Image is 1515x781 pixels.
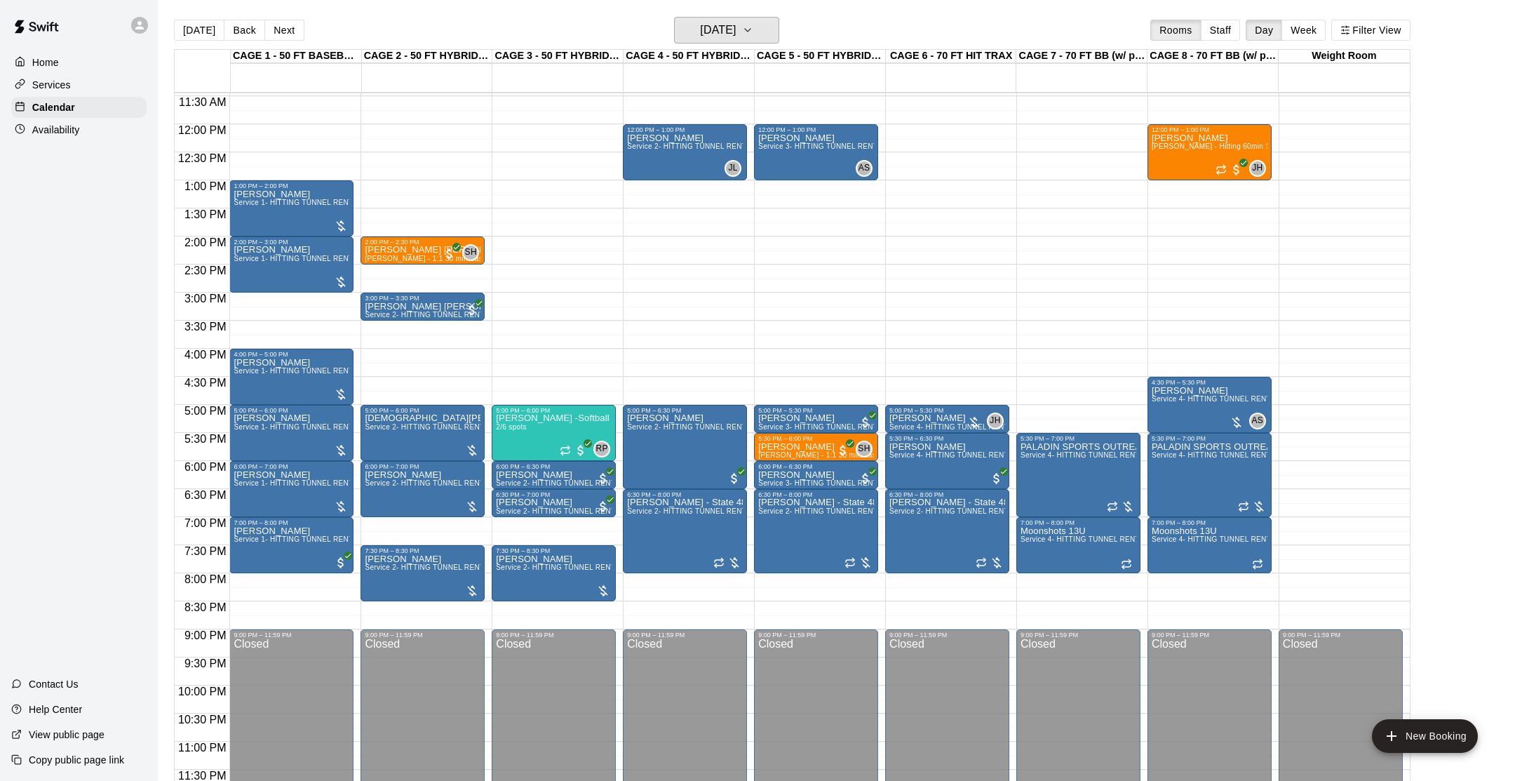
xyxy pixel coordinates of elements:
[365,255,559,262] span: [PERSON_NAME] - 1:1 30 min Baseball Hitting instruction
[758,479,933,487] span: Service 3- HITTING TUNNEL RENTAL - 50ft Softball
[885,405,1009,433] div: 5:00 PM – 5:30 PM: Service 4- HITTING TUNNEL RENTAL - 70ft Baseball
[1252,559,1263,570] span: Recurring event
[1238,501,1249,512] span: Recurring event
[1016,517,1140,573] div: 7:00 PM – 8:00 PM: Moonshots 13U
[496,563,674,571] span: Service 2- HITTING TUNNEL RENTAL - 50ft Baseball
[234,519,349,526] div: 7:00 PM – 8:00 PM
[1021,519,1136,526] div: 7:00 PM – 8:00 PM
[181,321,230,333] span: 3:30 PM
[234,479,491,487] span: Service 1- HITTING TUNNEL RENTAL - 50ft Baseball w/ Auto/Manual Feeder
[496,407,612,414] div: 5:00 PM – 6:00 PM
[229,405,353,461] div: 5:00 PM – 6:00 PM: Tom Siebert
[627,126,743,133] div: 12:00 PM – 1:00 PM
[468,244,479,261] span: Scott Hairston
[229,349,353,405] div: 4:00 PM – 5:00 PM: Tom Siebert
[889,632,1005,639] div: 9:00 PM – 11:59 PM
[889,507,1068,515] span: Service 2- HITTING TUNNEL RENTAL - 50ft Baseball
[1249,160,1266,177] div: John Havird
[496,632,612,639] div: 9:00 PM – 11:59 PM
[181,293,230,305] span: 3:00 PM
[1279,50,1410,63] div: Weight Room
[234,255,491,262] span: Service 1- HITTING TUNNEL RENTAL - 50ft Baseball w/ Auto/Manual Feeder
[1152,142,1313,150] span: [PERSON_NAME] - Hitting 60min 1:1 instruction
[596,500,610,514] span: All customers have paid
[229,461,353,517] div: 6:00 PM – 7:00 PM: Tom Siebert
[365,463,480,470] div: 6:00 PM – 7:00 PM
[1251,414,1263,428] span: AS
[758,507,936,515] span: Service 2- HITTING TUNNEL RENTAL - 50ft Baseball
[889,407,1005,414] div: 5:00 PM – 5:30 PM
[1121,559,1132,570] span: Recurring event
[1152,535,1330,543] span: Service 4- HITTING TUNNEL RENTAL - 70ft Baseball
[175,742,229,754] span: 11:00 PM
[234,199,491,206] span: Service 1- HITTING TUNNEL RENTAL - 50ft Baseball w/ Auto/Manual Feeder
[443,247,457,261] span: All customers have paid
[492,545,616,601] div: 7:30 PM – 8:30 PM: Service 2- HITTING TUNNEL RENTAL - 50ft Baseball
[1230,163,1244,177] span: All customers have paid
[1147,433,1272,517] div: 5:30 PM – 7:00 PM: Service 4- HITTING TUNNEL RENTAL - 70ft Baseball
[234,182,349,189] div: 1:00 PM – 2:00 PM
[234,423,491,431] span: Service 1- HITTING TUNNEL RENTAL - 50ft Baseball w/ Auto/Manual Feeder
[231,50,362,63] div: CAGE 1 - 50 FT BASEBALL w/ Auto Feeder
[362,50,493,63] div: CAGE 2 - 50 FT HYBRID BB/SB
[234,407,349,414] div: 5:00 PM – 6:00 PM
[492,461,616,489] div: 6:00 PM – 6:30 PM: Antonio Rodriguez
[11,119,147,140] a: Availability
[1331,20,1410,41] button: Filter View
[1201,20,1241,41] button: Staff
[758,451,952,459] span: [PERSON_NAME] - 1:1 30 min Baseball Hitting instruction
[181,236,230,248] span: 2:00 PM
[175,686,229,697] span: 10:00 PM
[758,142,933,150] span: Service 3- HITTING TUNNEL RENTAL - 50ft Softball
[758,423,933,431] span: Service 3- HITTING TUNNEL RENTAL - 50ft Softball
[11,52,147,73] div: Home
[365,295,480,302] div: 3:00 PM – 3:30 PM
[858,161,870,175] span: AS
[234,239,349,246] div: 2:00 PM – 3:00 PM
[885,433,1009,489] div: 5:30 PM – 6:30 PM: Benjamin Hansen
[1107,501,1118,512] span: Recurring event
[29,753,124,767] p: Copy public page link
[885,489,1009,573] div: 6:30 PM – 8:00 PM: Ty Allen - State 48 team
[11,97,147,118] div: Calendar
[623,489,747,573] div: 6:30 PM – 8:00 PM: Ty Allen - State 48 team
[856,160,873,177] div: Allie Skaggs
[181,208,230,220] span: 1:30 PM
[886,50,1017,63] div: CAGE 6 - 70 FT HIT TRAX
[361,293,485,321] div: 3:00 PM – 3:30 PM: Connor Pichette
[365,547,480,554] div: 7:30 PM – 8:30 PM
[181,629,230,641] span: 9:00 PM
[627,407,743,414] div: 5:00 PM – 6:30 PM
[365,563,543,571] span: Service 2- HITTING TUNNEL RENTAL - 50ft Baseball
[32,78,71,92] p: Services
[496,491,612,498] div: 6:30 PM – 7:00 PM
[1021,535,1199,543] span: Service 4- HITTING TUNNEL RENTAL - 70ft Baseball
[496,423,527,431] span: 2/6 spots filled
[700,20,736,40] h6: [DATE]
[334,556,348,570] span: All customers have paid
[889,423,1068,431] span: Service 4- HITTING TUNNEL RENTAL - 70ft Baseball
[229,236,353,293] div: 2:00 PM – 3:00 PM: Tom Siebert
[889,451,1068,459] span: Service 4- HITTING TUNNEL RENTAL - 70ft Baseball
[32,123,80,137] p: Availability
[264,20,304,41] button: Next
[599,441,610,458] span: Rocky Parra
[181,657,230,669] span: 9:30 PM
[181,180,230,192] span: 1:00 PM
[492,50,624,63] div: CAGE 3 - 50 FT HYBRID BB/SB
[627,632,743,639] div: 9:00 PM – 11:59 PM
[889,491,1005,498] div: 6:30 PM – 8:00 PM
[234,463,349,470] div: 6:00 PM – 7:00 PM
[11,74,147,95] a: Services
[234,535,491,543] span: Service 1- HITTING TUNNEL RENTAL - 50ft Baseball w/ Auto/Manual Feeder
[365,311,543,319] span: Service 2- HITTING TUNNEL RENTAL - 50ft Baseball
[1152,519,1267,526] div: 7:00 PM – 8:00 PM
[858,472,873,486] span: All customers have paid
[181,433,230,445] span: 5:30 PM
[758,463,874,470] div: 6:00 PM – 6:30 PM
[1152,632,1267,639] div: 9:00 PM – 11:59 PM
[992,413,1004,429] span: John Havird
[725,160,741,177] div: Josh Lusby
[727,472,741,486] span: All customers have paid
